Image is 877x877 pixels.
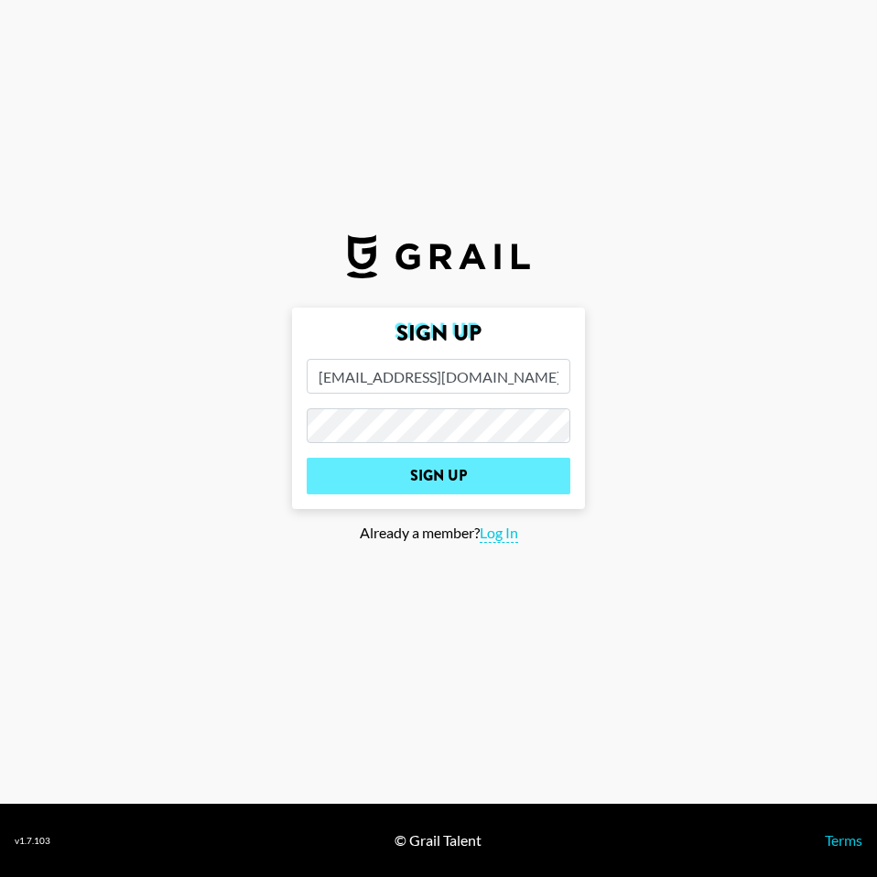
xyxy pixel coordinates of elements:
h2: Sign Up [307,322,570,344]
img: Grail Talent Logo [347,234,530,278]
input: Sign Up [307,458,570,494]
input: Email [307,359,570,394]
span: Log In [480,524,518,543]
div: Already a member? [15,524,862,543]
div: © Grail Talent [395,831,482,850]
a: Terms [825,831,862,849]
div: v 1.7.103 [15,835,50,847]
